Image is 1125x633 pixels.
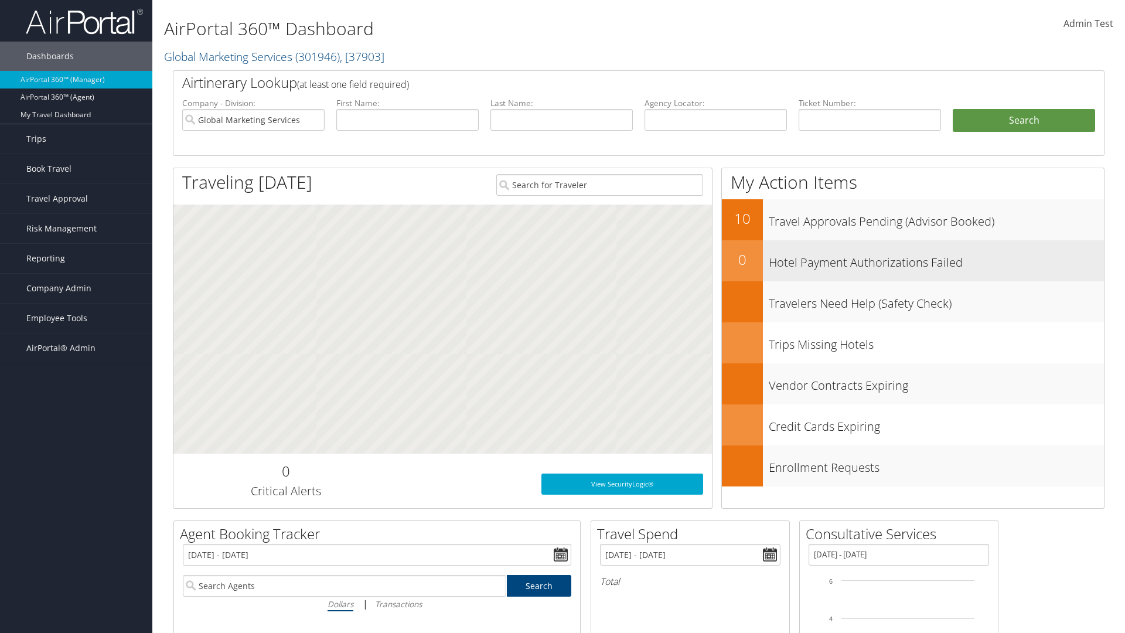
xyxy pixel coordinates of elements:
h3: Enrollment Requests [769,454,1104,476]
a: Credit Cards Expiring [722,404,1104,445]
img: airportal-logo.png [26,8,143,35]
h3: Hotel Payment Authorizations Failed [769,249,1104,271]
h2: Agent Booking Tracker [180,524,580,544]
input: Search for Traveler [496,174,703,196]
a: Trips Missing Hotels [722,322,1104,363]
span: Trips [26,124,46,154]
span: Reporting [26,244,65,273]
a: Enrollment Requests [722,445,1104,486]
span: ( 301946 ) [295,49,340,64]
span: Travel Approval [26,184,88,213]
h2: Consultative Services [806,524,998,544]
div: | [183,597,571,611]
label: Last Name: [490,97,633,109]
span: Dashboards [26,42,74,71]
h3: Credit Cards Expiring [769,413,1104,435]
span: Book Travel [26,154,71,183]
i: Dollars [328,598,353,610]
h6: Total [600,575,780,588]
span: Risk Management [26,214,97,243]
a: Global Marketing Services [164,49,384,64]
h2: Travel Spend [597,524,789,544]
h2: 0 [182,461,389,481]
h3: Vendor Contracts Expiring [769,372,1104,394]
tspan: 4 [829,615,833,622]
label: Company - Division: [182,97,325,109]
span: Company Admin [26,274,91,303]
label: First Name: [336,97,479,109]
i: Transactions [375,598,422,610]
h3: Travelers Need Help (Safety Check) [769,290,1104,312]
span: AirPortal® Admin [26,333,96,363]
a: 10Travel Approvals Pending (Advisor Booked) [722,199,1104,240]
h2: 10 [722,209,763,229]
h3: Trips Missing Hotels [769,331,1104,353]
a: Vendor Contracts Expiring [722,363,1104,404]
span: Employee Tools [26,304,87,333]
h2: 0 [722,250,763,270]
label: Agency Locator: [645,97,787,109]
h1: Traveling [DATE] [182,170,312,195]
a: Admin Test [1063,6,1113,42]
h1: AirPortal 360™ Dashboard [164,16,797,41]
a: 0Hotel Payment Authorizations Failed [722,240,1104,281]
h1: My Action Items [722,170,1104,195]
a: View SecurityLogic® [541,474,703,495]
a: Travelers Need Help (Safety Check) [722,281,1104,322]
input: Search Agents [183,575,506,597]
label: Ticket Number: [799,97,941,109]
span: Admin Test [1063,17,1113,30]
a: Search [507,575,572,597]
span: , [ 37903 ] [340,49,384,64]
h3: Travel Approvals Pending (Advisor Booked) [769,207,1104,230]
h2: Airtinerary Lookup [182,73,1018,93]
tspan: 6 [829,578,833,585]
button: Search [953,109,1095,132]
h3: Critical Alerts [182,483,389,499]
span: (at least one field required) [297,78,409,91]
